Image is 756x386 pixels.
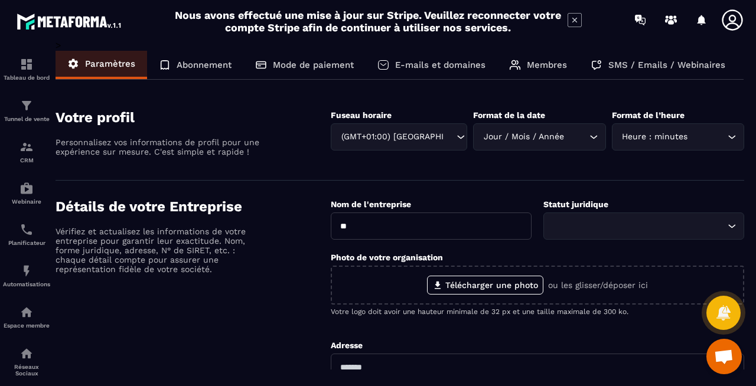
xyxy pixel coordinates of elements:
[3,240,50,246] p: Planificateur
[56,227,262,274] p: Vérifiez et actualisez les informations de votre entreprise pour garantir leur exactitude. Nom, f...
[19,264,34,278] img: automations
[3,74,50,81] p: Tableau de bord
[19,181,34,195] img: automations
[177,60,232,70] p: Abonnement
[331,341,363,350] label: Adresse
[706,339,742,374] a: Ouvrir le chat
[3,281,50,287] p: Automatisations
[473,110,545,120] label: Format de la date
[19,57,34,71] img: formation
[566,130,586,143] input: Search for option
[612,110,685,120] label: Format de l’heure
[19,305,34,319] img: automations
[331,199,411,209] label: Nom de l'entreprise
[543,199,608,209] label: Statut juridique
[3,116,50,122] p: Tunnel de vente
[331,110,392,120] label: Fuseau horaire
[56,198,331,215] h4: Détails de votre Entreprise
[3,364,50,377] p: Réseaux Sociaux
[19,346,34,361] img: social-network
[338,130,445,143] span: (GMT+01:00) [GEOGRAPHIC_DATA]
[17,11,123,32] img: logo
[331,253,443,262] label: Photo de votre organisation
[19,99,34,113] img: formation
[174,9,562,34] h2: Nous avons effectué une mise à jour sur Stripe. Veuillez reconnecter votre compte Stripe afin de ...
[331,308,744,316] p: Votre logo doit avoir une hauteur minimale de 32 px et une taille maximale de 300 ko.
[3,90,50,131] a: formationformationTunnel de vente
[543,212,744,240] div: Search for option
[3,131,50,172] a: formationformationCRM
[19,140,34,154] img: formation
[608,60,725,70] p: SMS / Emails / Webinaires
[3,48,50,90] a: formationformationTableau de bord
[3,296,50,338] a: automationsautomationsEspace membre
[690,130,725,143] input: Search for option
[85,58,135,69] p: Paramètres
[56,138,262,156] p: Personnalisez vos informations de profil pour une expérience sur mesure. C'est simple et rapide !
[473,123,605,151] div: Search for option
[445,130,454,143] input: Search for option
[612,123,744,151] div: Search for option
[395,60,485,70] p: E-mails et domaines
[551,220,725,233] input: Search for option
[3,172,50,214] a: automationsautomationsWebinaire
[3,198,50,205] p: Webinaire
[331,123,467,151] div: Search for option
[548,280,648,290] p: ou les glisser/déposer ici
[3,157,50,163] p: CRM
[527,60,567,70] p: Membres
[273,60,354,70] p: Mode de paiement
[481,130,566,143] span: Jour / Mois / Année
[427,276,543,295] label: Télécharger une photo
[620,130,690,143] span: Heure : minutes
[3,255,50,296] a: automationsautomationsAutomatisations
[3,338,50,385] a: social-networksocial-networkRéseaux Sociaux
[3,322,50,329] p: Espace membre
[56,109,331,126] h4: Votre profil
[19,223,34,237] img: scheduler
[3,214,50,255] a: schedulerschedulerPlanificateur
